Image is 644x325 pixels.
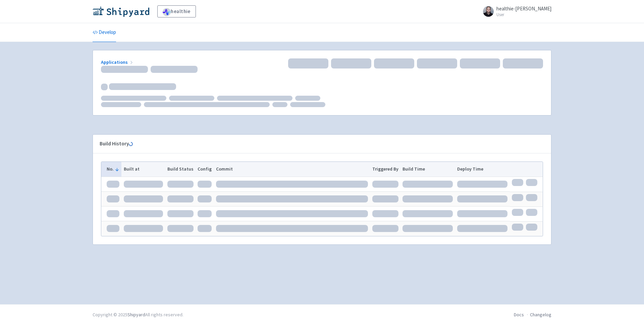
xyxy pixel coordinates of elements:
[400,162,455,177] th: Build Time
[127,312,145,318] a: Shipyard
[121,162,165,177] th: Built at
[93,23,116,42] a: Develop
[214,162,370,177] th: Commit
[100,140,534,148] div: Build History
[370,162,400,177] th: Triggered By
[165,162,196,177] th: Build Status
[157,5,196,17] a: healthie
[93,311,183,318] div: Copyright © 2025 All rights reserved.
[196,162,214,177] th: Config
[530,312,551,318] a: Changelog
[107,166,119,173] button: No.
[101,59,134,65] a: Applications
[496,12,551,17] small: User
[514,312,524,318] a: Docs
[496,5,551,12] span: healthie-[PERSON_NAME]
[455,162,510,177] th: Deploy Time
[93,6,149,17] img: Shipyard logo
[479,6,551,17] a: healthie-[PERSON_NAME] User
